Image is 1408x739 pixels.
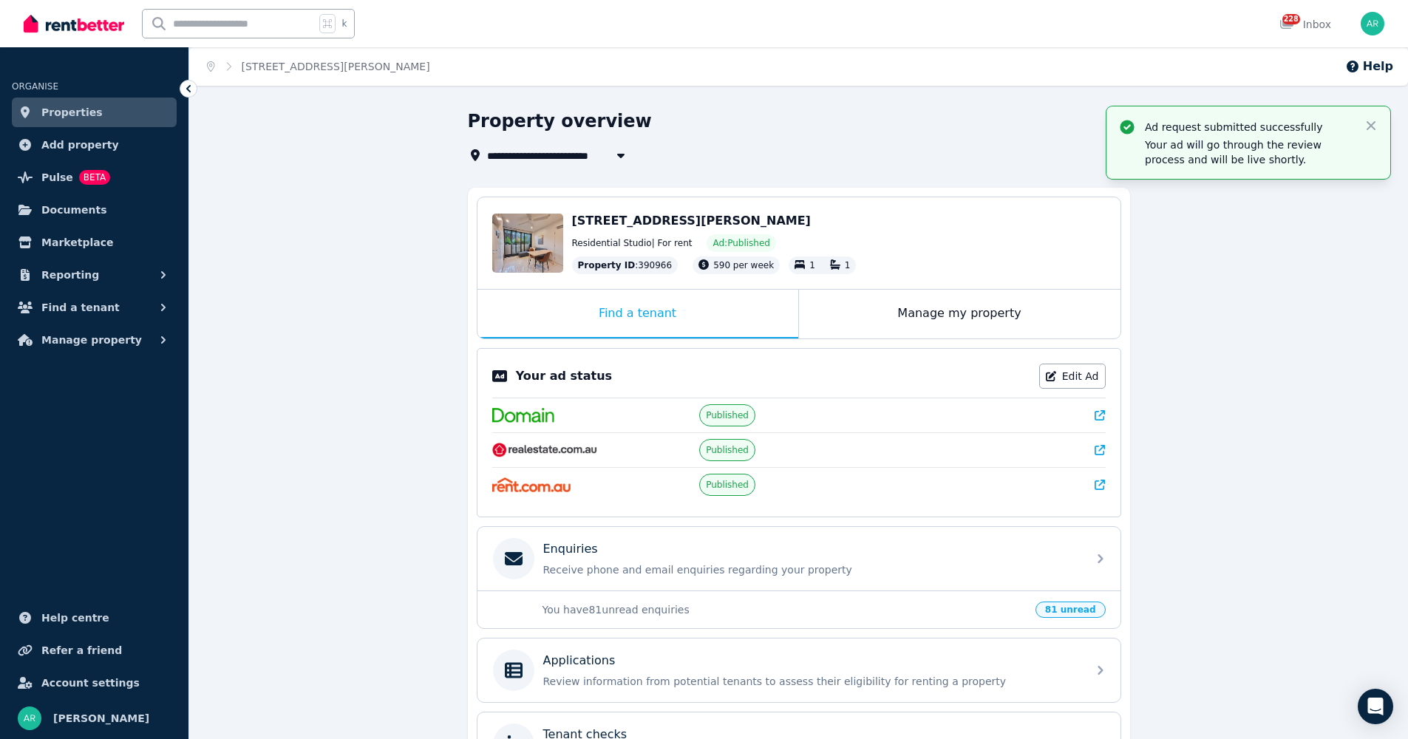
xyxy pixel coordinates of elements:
[543,674,1078,689] p: Review information from potential tenants to assess their eligibility for renting a property
[12,603,177,633] a: Help centre
[18,706,41,730] img: Alejandra Reyes
[1035,602,1106,618] span: 81 unread
[41,299,120,316] span: Find a tenant
[492,477,571,492] img: Rent.com.au
[41,234,113,251] span: Marketplace
[706,409,749,421] span: Published
[41,331,142,349] span: Manage property
[572,237,693,249] span: Residential Studio | For rent
[706,444,749,456] span: Published
[578,259,636,271] span: Property ID
[1039,364,1106,389] a: Edit Ad
[41,266,99,284] span: Reporting
[41,674,140,692] span: Account settings
[341,18,347,30] span: k
[516,367,612,385] p: Your ad status
[492,443,598,457] img: RealEstate.com.au
[1345,58,1393,75] button: Help
[1145,120,1352,134] p: Ad request submitted successfully
[572,256,679,274] div: : 390966
[712,237,769,249] span: Ad: Published
[477,638,1120,702] a: ApplicationsReview information from potential tenants to assess their eligibility for renting a p...
[12,163,177,192] a: PulseBETA
[12,668,177,698] a: Account settings
[12,81,58,92] span: ORGANISE
[543,562,1078,577] p: Receive phone and email enquiries regarding your property
[41,136,119,154] span: Add property
[189,47,448,86] nav: Breadcrumb
[12,260,177,290] button: Reporting
[12,195,177,225] a: Documents
[12,98,177,127] a: Properties
[41,201,107,219] span: Documents
[543,602,1027,617] p: You have 81 unread enquiries
[1361,12,1384,35] img: Alejandra Reyes
[477,290,798,338] div: Find a tenant
[1358,689,1393,724] div: Open Intercom Messenger
[1279,17,1331,32] div: Inbox
[12,293,177,322] button: Find a tenant
[572,214,811,228] span: [STREET_ADDRESS][PERSON_NAME]
[242,61,430,72] a: [STREET_ADDRESS][PERSON_NAME]
[492,408,554,423] img: Domain.com.au
[41,641,122,659] span: Refer a friend
[41,609,109,627] span: Help centre
[543,540,598,558] p: Enquiries
[12,130,177,160] a: Add property
[53,709,149,727] span: [PERSON_NAME]
[79,170,110,185] span: BETA
[706,479,749,491] span: Published
[24,13,124,35] img: RentBetter
[543,652,616,670] p: Applications
[12,228,177,257] a: Marketplace
[713,260,774,270] span: 590 per week
[1282,14,1300,24] span: 228
[41,168,73,186] span: Pulse
[809,260,815,270] span: 1
[468,109,652,133] h1: Property overview
[845,260,851,270] span: 1
[41,103,103,121] span: Properties
[12,636,177,665] a: Refer a friend
[477,527,1120,590] a: EnquiriesReceive phone and email enquiries regarding your property
[12,325,177,355] button: Manage property
[1145,137,1352,167] p: Your ad will go through the review process and will be live shortly.
[799,290,1120,338] div: Manage my property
